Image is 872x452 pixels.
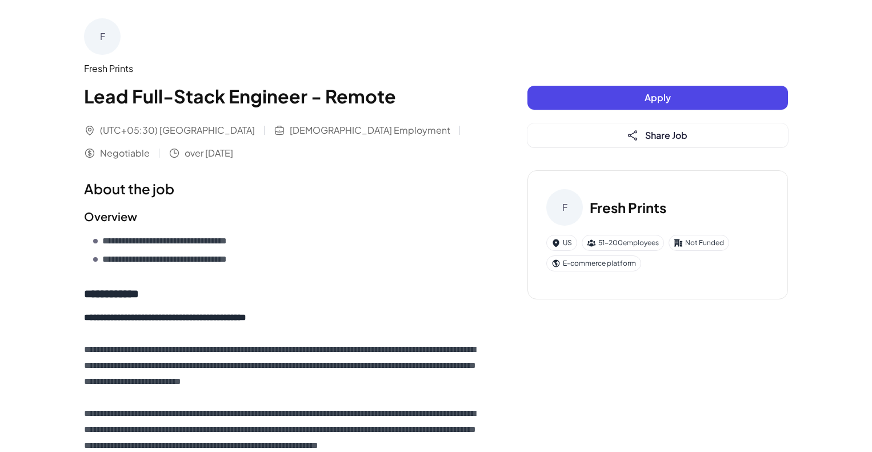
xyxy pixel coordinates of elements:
div: 51-200 employees [582,235,664,251]
h1: About the job [84,178,482,199]
h1: Lead Full-Stack Engineer - Remote [84,82,482,110]
span: Share Job [645,129,687,141]
span: Apply [645,91,671,103]
h3: Fresh Prints [590,197,666,218]
span: (UTC+05:30) [GEOGRAPHIC_DATA] [100,123,255,137]
div: Fresh Prints [84,62,482,75]
div: E-commerce platform [546,255,641,271]
div: F [546,189,583,226]
h2: Overview [84,208,482,225]
span: [DEMOGRAPHIC_DATA] Employment [290,123,450,137]
span: Negotiable [100,146,150,160]
div: Not Funded [669,235,729,251]
div: F [84,18,121,55]
button: Share Job [527,123,788,147]
span: over [DATE] [185,146,233,160]
button: Apply [527,86,788,110]
div: US [546,235,577,251]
